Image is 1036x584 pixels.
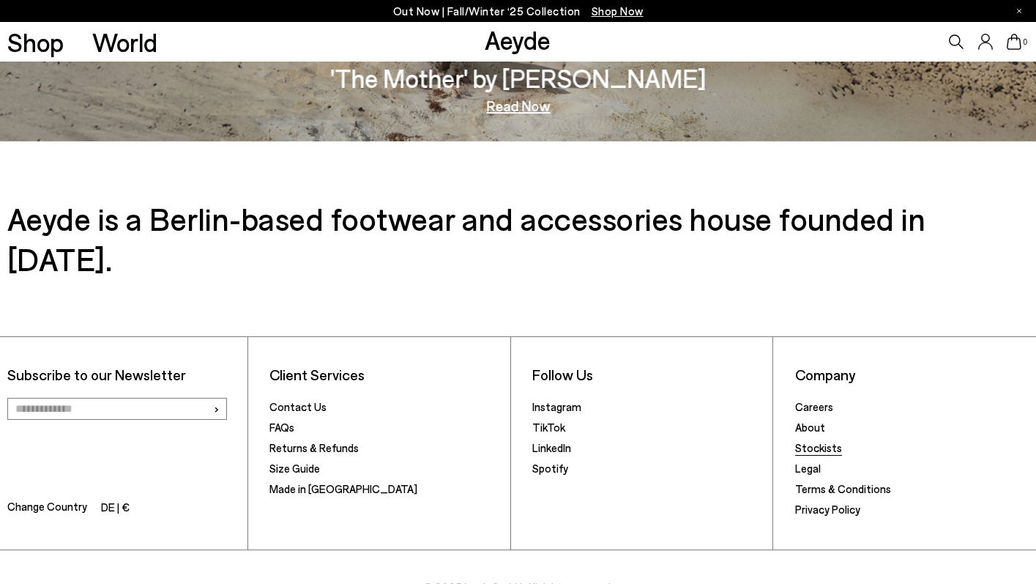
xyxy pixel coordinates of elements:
[795,366,1029,384] li: Company
[532,441,571,454] a: LinkedIn
[7,366,241,384] p: Subscribe to our Newsletter
[532,462,568,475] a: Spotify
[1021,38,1029,46] span: 0
[532,400,581,413] a: Instagram
[795,441,842,454] a: Stockists
[592,4,644,18] span: Navigate to /collections/new-in
[7,498,87,519] span: Change Country
[532,366,766,384] li: Follow Us
[485,24,551,55] a: Aeyde
[213,398,220,419] span: ›
[795,482,891,495] a: Terms & Conditions
[795,400,833,413] a: Careers
[393,2,644,21] p: Out Now | Fall/Winter ‘25 Collection
[7,199,1029,279] h3: Aeyde is a Berlin-based footwear and accessories house founded in [DATE].
[7,29,64,55] a: Shop
[269,482,417,495] a: Made in [GEOGRAPHIC_DATA]
[269,366,503,384] li: Client Services
[795,462,821,475] a: Legal
[1007,34,1021,50] a: 0
[269,400,327,413] a: Contact Us
[269,421,294,434] a: FAQs
[486,97,550,112] a: Read Now
[101,498,130,519] li: DE | €
[795,421,825,434] a: About
[269,441,359,454] a: Returns & Refunds
[795,503,860,516] a: Privacy Policy
[532,421,565,434] a: TikTok
[269,462,320,475] a: Size Guide
[330,65,706,91] h3: 'The Mother' by [PERSON_NAME]
[92,29,157,55] a: World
